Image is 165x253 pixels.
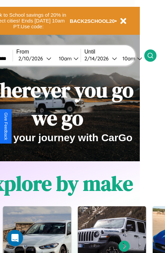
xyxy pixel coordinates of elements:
button: 2/10/2026 [16,55,53,62]
div: 2 / 14 / 2026 [84,55,112,62]
div: 2 / 10 / 2026 [18,55,46,62]
button: 10am [117,55,144,62]
div: 10am [55,55,73,62]
div: Give Feedback [3,113,8,140]
b: BACK2SCHOOL20 [70,18,115,24]
div: 10am [119,55,137,62]
iframe: Intercom live chat [7,230,23,246]
label: From [16,49,81,55]
button: 10am [53,55,81,62]
label: Until [84,49,144,55]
